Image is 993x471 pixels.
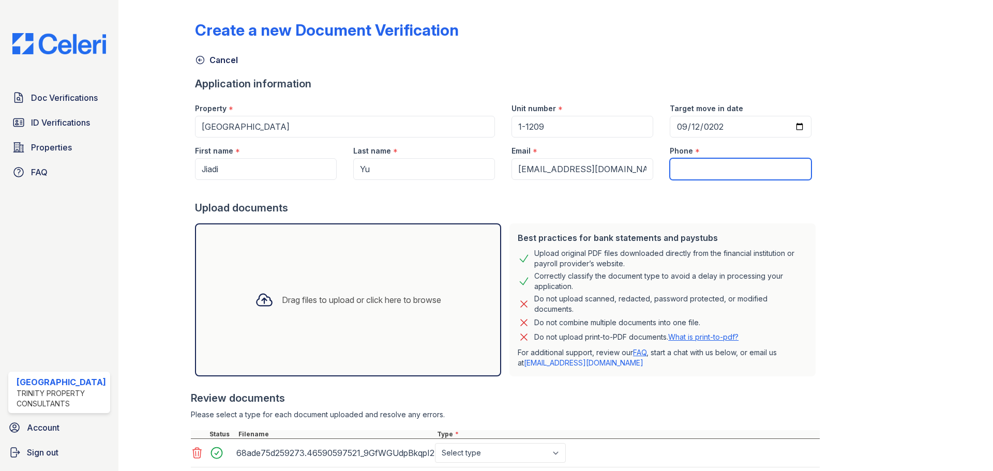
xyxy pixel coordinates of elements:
label: Target move in date [670,103,743,114]
div: Upload documents [195,201,820,215]
div: Trinity Property Consultants [17,388,106,409]
span: Properties [31,141,72,154]
div: Type [435,430,820,438]
a: Account [4,417,114,438]
span: Doc Verifications [31,92,98,104]
span: FAQ [31,166,48,178]
div: Please select a type for each document uploaded and resolve any errors. [191,409,820,420]
div: Status [207,430,236,438]
div: Best practices for bank statements and paystubs [518,232,807,244]
span: Sign out [27,446,58,459]
div: Drag files to upload or click here to browse [282,294,441,306]
a: FAQ [633,348,646,357]
p: Do not upload print-to-PDF documents. [534,332,739,342]
div: [GEOGRAPHIC_DATA] [17,376,106,388]
a: FAQ [8,162,110,183]
a: What is print-to-pdf? [668,332,739,341]
a: Cancel [195,54,238,66]
label: Phone [670,146,693,156]
a: ID Verifications [8,112,110,133]
label: First name [195,146,233,156]
label: Last name [353,146,391,156]
a: Sign out [4,442,114,463]
div: Do not upload scanned, redacted, password protected, or modified documents. [534,294,807,314]
div: Upload original PDF files downloaded directly from the financial institution or payroll provider’... [534,248,807,269]
a: Properties [8,137,110,158]
span: ID Verifications [31,116,90,129]
a: Doc Verifications [8,87,110,108]
div: Application information [195,77,820,91]
label: Unit number [511,103,556,114]
a: [EMAIL_ADDRESS][DOMAIN_NAME] [524,358,643,367]
div: Review documents [191,391,820,405]
div: Do not combine multiple documents into one file. [534,316,700,329]
div: Correctly classify the document type to avoid a delay in processing your application. [534,271,807,292]
label: Property [195,103,227,114]
p: For additional support, review our , start a chat with us below, or email us at [518,347,807,368]
label: Email [511,146,531,156]
div: 68ade75d259273.46590597521_9GfWGUdpBkqpI27kZWp0.pdf [236,445,431,461]
span: Account [27,421,59,434]
div: Filename [236,430,435,438]
div: Create a new Document Verification [195,21,459,39]
img: CE_Logo_Blue-a8612792a0a2168367f1c8372b55b34899dd931a85d93a1a3d3e32e68fde9ad4.png [4,33,114,54]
